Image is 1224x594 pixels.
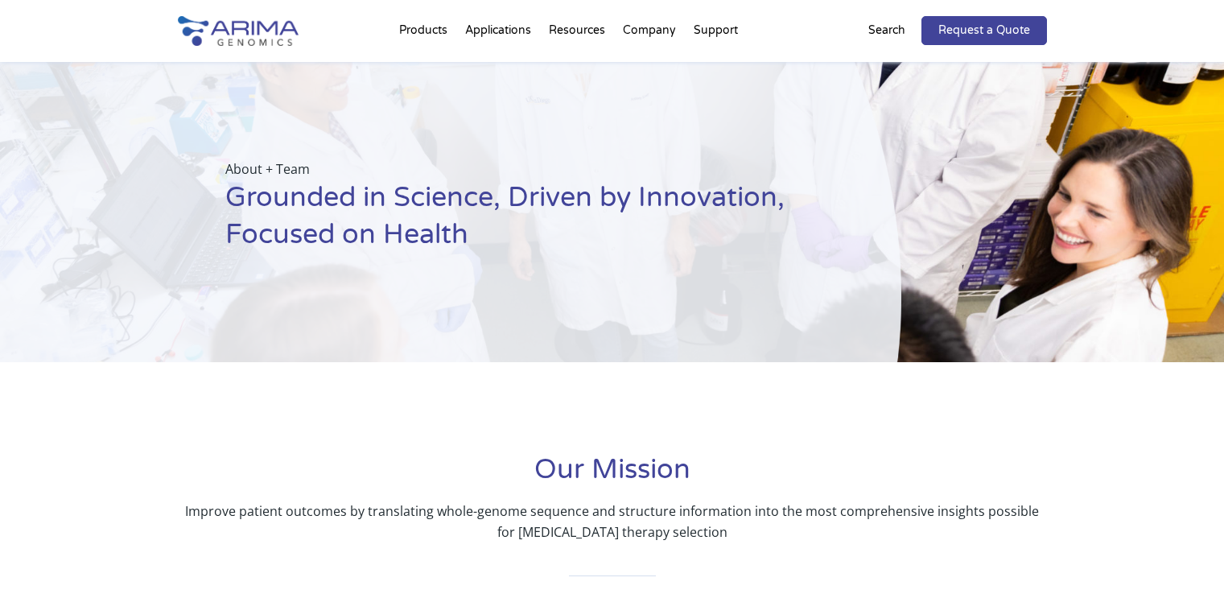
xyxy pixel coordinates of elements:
[225,159,821,179] p: About + Team
[178,16,299,46] img: Arima-Genomics-logo
[225,179,821,266] h1: Grounded in Science, Driven by Innovation, Focused on Health
[178,501,1047,542] p: Improve patient outcomes by translating whole-genome sequence and structure information into the ...
[178,452,1047,501] h1: Our Mission
[921,16,1047,45] a: Request a Quote
[868,20,905,41] p: Search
